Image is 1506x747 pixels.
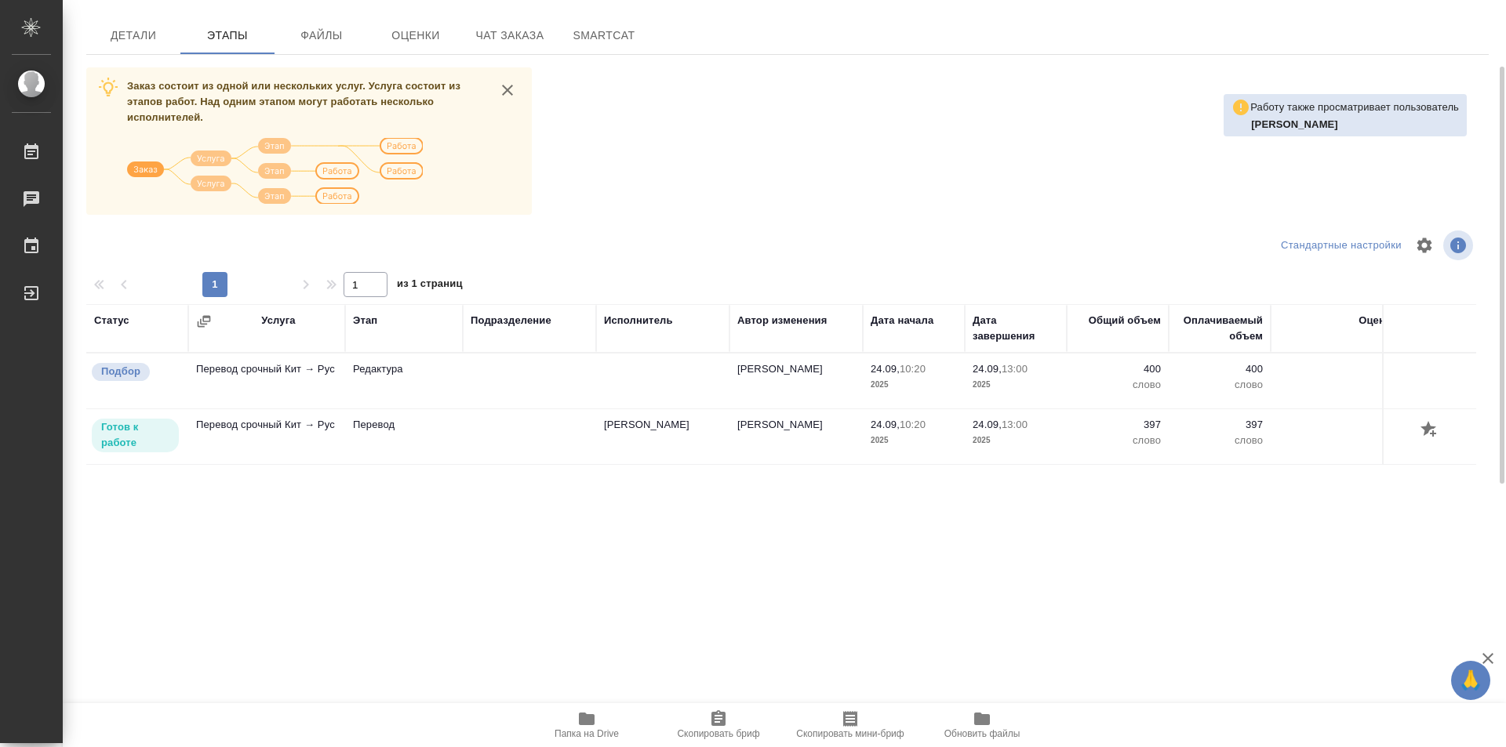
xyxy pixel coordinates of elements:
[1277,234,1406,258] div: split button
[871,419,900,430] p: 24.09,
[1177,433,1263,448] p: слово
[784,703,916,747] button: Скопировать мини-бриф
[96,26,171,45] span: Детали
[653,703,784,747] button: Скопировать бриф
[1177,361,1263,377] p: 400
[729,354,863,408] td: [PERSON_NAME]
[188,354,345,408] td: Перевод срочный Кит → Рус
[944,728,1020,739] span: Обновить файлы
[796,728,904,739] span: Скопировать мини-бриф
[1417,417,1443,444] button: Добавить оценку
[871,363,900,375] p: 24.09,
[973,377,1059,393] p: 2025
[900,363,926,375] p: 10:20
[353,417,455,433] p: Перевод
[190,26,265,45] span: Этапы
[471,313,551,328] div: Подразделение
[900,419,926,430] p: 10:20
[353,313,377,328] div: Этап
[188,409,345,464] td: Перевод срочный Кит → Рус
[596,409,729,464] td: [PERSON_NAME]
[973,433,1059,448] p: 2025
[1177,377,1263,393] p: слово
[1075,377,1161,393] p: слово
[1251,117,1459,132] p: Журавлева Александра
[1002,363,1028,375] p: 13:00
[973,313,1059,344] div: Дата завершения
[729,409,863,464] td: [PERSON_NAME]
[127,80,460,123] span: Заказ состоит из одной или нескольких услуг. Услуга состоит из этапов работ. Над одним этапом мог...
[677,728,759,739] span: Скопировать бриф
[1443,230,1476,260] span: Посмотреть информацию
[604,313,673,328] div: Исполнитель
[871,377,957,393] p: 2025
[1359,313,1396,328] div: Оценка
[871,433,957,448] p: 2025
[566,26,642,45] span: SmartCat
[1451,661,1490,700] button: 🙏
[555,728,619,739] span: Папка на Drive
[1075,417,1161,433] p: 397
[916,703,1048,747] button: Обновить файлы
[397,274,463,297] span: из 1 страниц
[1075,361,1161,377] p: 400
[196,314,212,329] button: Сгруппировать
[1177,417,1263,433] p: 397
[973,363,1002,375] p: 24.09,
[1250,100,1459,115] p: Работу также просматривает пользователь
[94,313,129,328] div: Статус
[1075,433,1161,448] p: слово
[1089,313,1161,328] div: Общий объем
[101,419,169,451] p: Готов к работе
[1002,419,1028,430] p: 13:00
[871,313,933,328] div: Дата начала
[521,703,653,747] button: Папка на Drive
[1457,664,1484,697] span: 🙏
[284,26,359,45] span: Файлы
[472,26,547,45] span: Чат заказа
[261,313,295,328] div: Услуга
[1177,313,1263,344] div: Оплачиваемый объем
[101,364,140,379] p: Подбор
[378,26,453,45] span: Оценки
[973,419,1002,430] p: 24.09,
[353,361,455,377] p: Редактура
[1406,227,1443,264] span: Настроить таблицу
[1251,118,1338,130] b: [PERSON_NAME]
[737,313,827,328] div: Автор изменения
[496,78,519,102] button: close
